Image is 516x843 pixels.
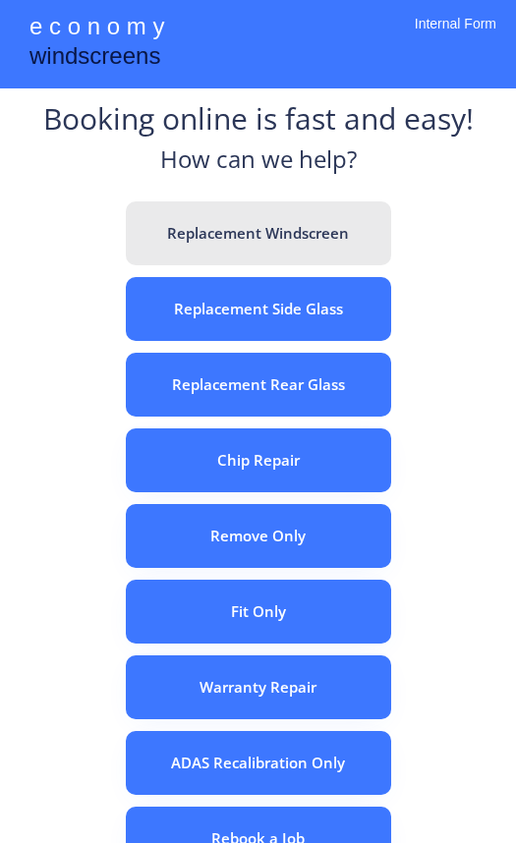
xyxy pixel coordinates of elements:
button: Replacement Windscreen [126,201,391,265]
button: Fit Only [126,580,391,644]
div: windscreens [29,39,160,78]
div: e c o n o m y [29,10,164,47]
div: Internal Form [415,15,496,59]
button: ADAS Recalibration Only [126,731,391,795]
button: Replacement Side Glass [126,277,391,341]
button: Remove Only [126,504,391,568]
div: How can we help? [160,142,357,187]
button: Chip Repair [126,428,391,492]
button: Warranty Repair [126,655,391,719]
button: Replacement Rear Glass [126,353,391,417]
div: Booking online is fast and easy! [43,98,474,142]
